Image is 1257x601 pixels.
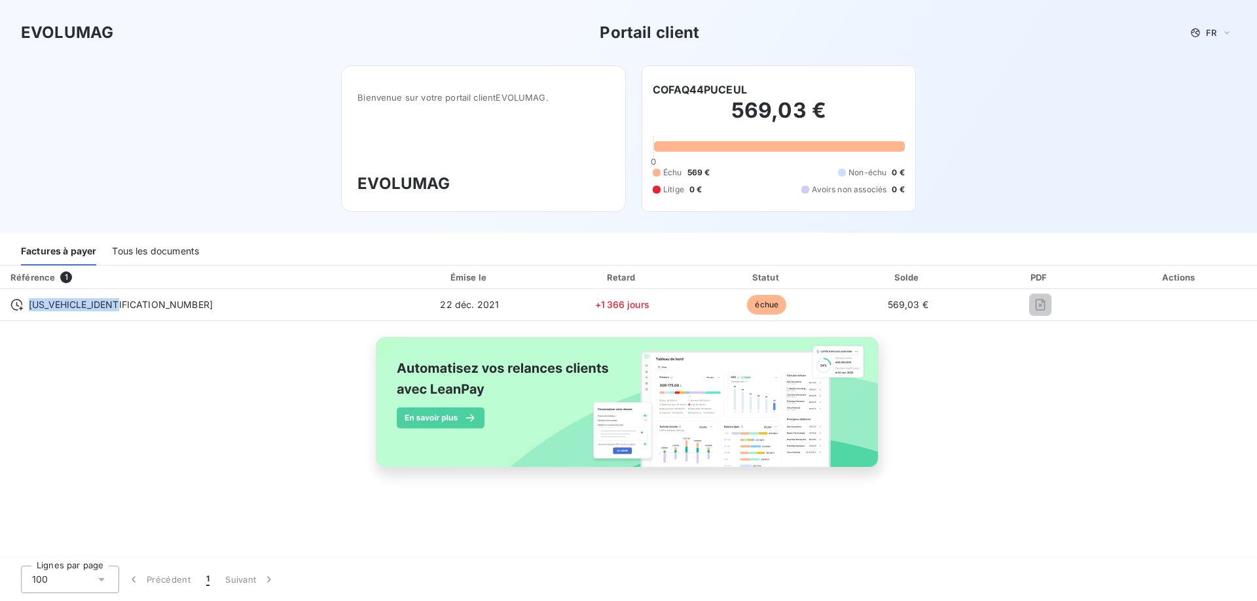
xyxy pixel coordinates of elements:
span: Échu [663,167,682,179]
span: 0 [651,156,656,167]
h3: EVOLUMAG [357,172,610,196]
div: Référence [10,272,55,283]
div: Émise le [393,271,547,284]
span: 100 [32,573,48,586]
span: 1 [206,573,209,586]
img: banner [364,329,893,490]
span: 22 déc. 2021 [440,299,499,310]
span: échue [747,295,786,315]
span: 0 € [892,184,904,196]
span: +1 366 jours [595,299,649,310]
div: Actions [1105,271,1254,284]
div: Retard [552,271,693,284]
h3: EVOLUMAG [21,21,113,44]
button: Suivant [217,566,283,593]
span: [US_VEHICLE_IDENTIFICATION_NUMBER] [29,298,213,311]
div: PDF [980,271,1100,284]
span: 0 € [689,184,702,196]
span: 0 € [892,167,904,179]
div: Factures à payer [21,238,96,266]
h3: Portail client [600,21,699,44]
h6: COFAQ44PUCEUL [653,82,747,97]
div: Solde [841,271,975,284]
span: 569,03 € [888,299,928,310]
span: 569 € [687,167,710,179]
span: Non-échu [848,167,886,179]
div: Tous les documents [112,238,199,266]
span: 1 [60,271,72,283]
span: Bienvenue sur votre portail client EVOLUMAG . [357,92,610,103]
h2: 569,03 € [653,97,905,137]
button: 1 [198,566,217,593]
span: Avoirs non associés [812,184,886,196]
span: FR [1206,27,1216,38]
button: Précédent [119,566,198,593]
div: Statut [698,271,835,284]
span: Litige [663,184,684,196]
